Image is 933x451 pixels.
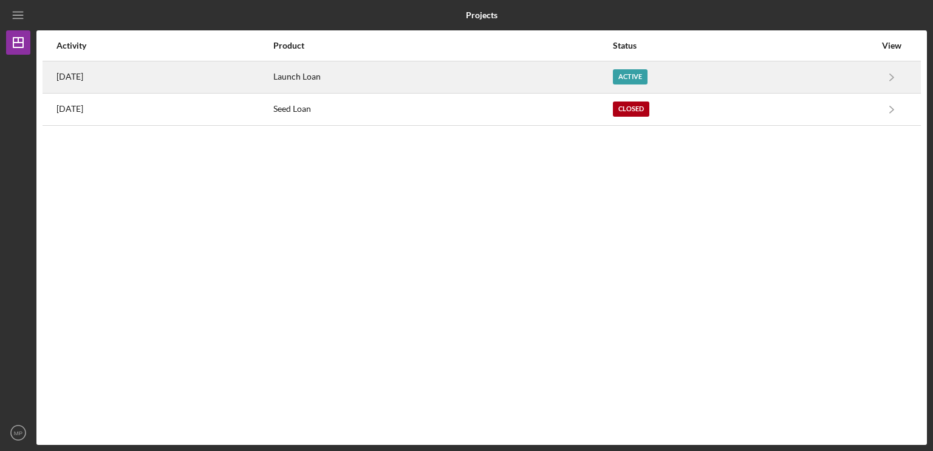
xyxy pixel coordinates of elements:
[877,41,907,50] div: View
[14,430,22,436] text: MP
[613,102,649,117] div: Closed
[613,69,648,84] div: Active
[613,41,875,50] div: Status
[273,62,612,92] div: Launch Loan
[273,94,612,125] div: Seed Loan
[56,104,83,114] time: 2025-04-16 19:50
[6,421,30,445] button: MP
[273,41,612,50] div: Product
[466,10,497,20] b: Projects
[56,41,272,50] div: Activity
[56,72,83,81] time: 2025-10-05 01:45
